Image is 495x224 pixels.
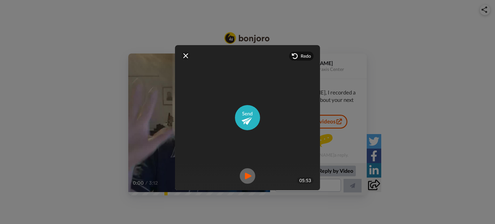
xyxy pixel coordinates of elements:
img: ic_send_video.svg [235,105,260,130]
div: Redo [289,52,314,61]
img: ic_record_play.svg [240,168,255,184]
div: 05:53 [297,177,314,184]
span: Redo [301,53,311,59]
img: ic_close.svg [183,53,188,58]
